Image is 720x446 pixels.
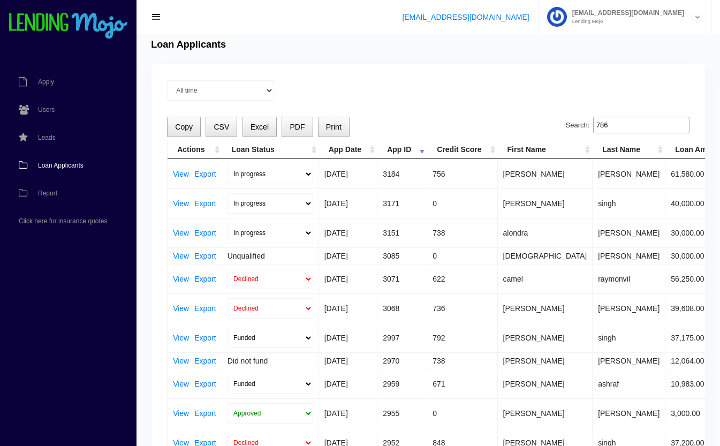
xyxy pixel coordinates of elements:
a: View [173,334,189,342]
td: [DATE] [319,369,377,398]
td: ashraf [593,369,665,398]
td: [DATE] [319,247,377,264]
td: singh [593,188,665,218]
a: Export [194,357,216,365]
td: 3184 [377,159,427,188]
td: [PERSON_NAME] [498,159,593,188]
td: 622 [427,264,497,293]
th: Loan Status: activate to sort column ascending [222,140,319,159]
td: [PERSON_NAME] [593,218,665,247]
span: Loan Applicants [38,162,84,169]
td: 2959 [377,369,427,398]
td: raymonvil [593,264,665,293]
td: [PERSON_NAME] [498,352,593,369]
td: 736 [427,293,497,323]
span: Excel [251,123,269,131]
th: Actions: activate to sort column ascending [168,140,222,159]
a: View [173,229,189,237]
h4: Loan Applicants [151,39,226,51]
td: 0 [427,398,497,428]
td: [DATE] [319,159,377,188]
button: PDF [282,117,313,138]
td: 738 [427,352,497,369]
td: [DATE] [319,188,377,218]
a: Export [194,334,216,342]
a: View [173,170,189,178]
span: [EMAIL_ADDRESS][DOMAIN_NAME] [567,10,684,16]
a: Export [194,275,216,283]
th: App Date: activate to sort column ascending [319,140,377,159]
span: Users [38,107,55,113]
a: [EMAIL_ADDRESS][DOMAIN_NAME] [402,13,529,21]
td: 2970 [377,352,427,369]
a: View [173,380,189,388]
span: PDF [290,123,305,131]
a: View [173,252,189,260]
td: 3068 [377,293,427,323]
td: 756 [427,159,497,188]
td: [DATE] [319,323,377,352]
a: Export [194,252,216,260]
button: CSV [206,117,237,138]
a: View [173,200,189,207]
a: Export [194,200,216,207]
span: Print [326,123,342,131]
a: Export [194,170,216,178]
td: 671 [427,369,497,398]
th: Credit Score: activate to sort column ascending [427,140,497,159]
td: 0 [427,188,497,218]
td: 3171 [377,188,427,218]
span: Apply [38,79,54,85]
td: camel [498,264,593,293]
td: 3085 [377,247,427,264]
label: Search: [566,117,689,134]
td: 2955 [377,398,427,428]
td: 792 [427,323,497,352]
td: [PERSON_NAME] [498,188,593,218]
td: [PERSON_NAME] [498,398,593,428]
td: alondra [498,218,593,247]
button: Excel [242,117,277,138]
td: [PERSON_NAME] [498,369,593,398]
td: [DATE] [319,293,377,323]
a: View [173,305,189,312]
td: Did not fund [222,352,319,369]
a: Export [194,380,216,388]
td: [PERSON_NAME] [593,159,665,188]
th: First Name: activate to sort column ascending [498,140,593,159]
a: Export [194,305,216,312]
td: 738 [427,218,497,247]
td: Unqualified [222,247,319,264]
td: [PERSON_NAME] [593,398,665,428]
a: Export [194,410,216,417]
td: 0 [427,247,497,264]
td: [PERSON_NAME] [593,293,665,323]
a: View [173,357,189,365]
a: Export [194,229,216,237]
td: [DATE] [319,398,377,428]
img: logo-small.png [8,13,128,40]
td: 3071 [377,264,427,293]
input: Search: [593,117,689,134]
span: Copy [175,123,193,131]
span: Leads [38,134,56,141]
span: Report [38,190,57,196]
button: Print [318,117,350,138]
a: View [173,275,189,283]
td: singh [593,323,665,352]
td: 3151 [377,218,427,247]
td: [DATE] [319,352,377,369]
td: [PERSON_NAME] [498,293,593,323]
img: Profile image [547,7,567,27]
td: [PERSON_NAME] [593,352,665,369]
td: [DATE] [319,264,377,293]
td: [DEMOGRAPHIC_DATA] [498,247,593,264]
button: Copy [167,117,201,138]
th: Last Name: activate to sort column ascending [593,140,665,159]
a: View [173,410,189,417]
small: Lending Mojo [567,19,684,24]
td: [DATE] [319,218,377,247]
th: App ID: activate to sort column ascending [377,140,427,159]
span: CSV [214,123,229,131]
td: [PERSON_NAME] [593,247,665,264]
